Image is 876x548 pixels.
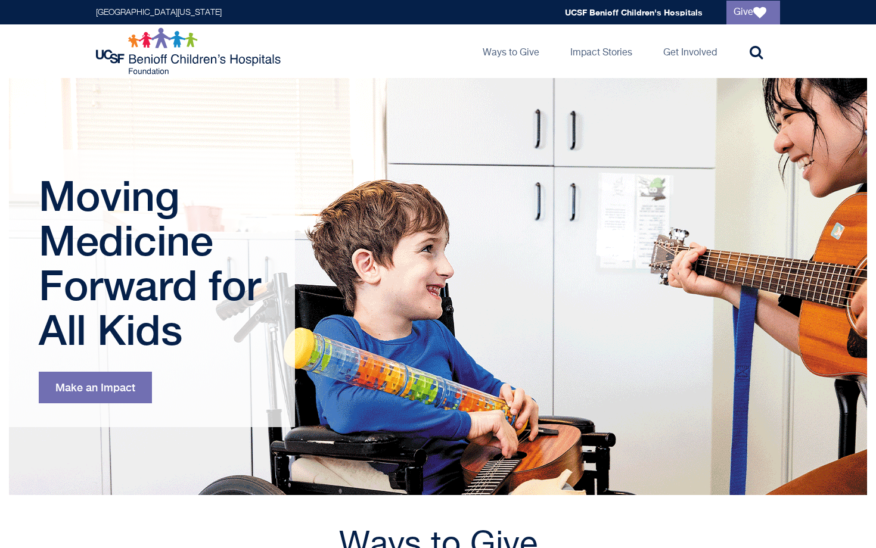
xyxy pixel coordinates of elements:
[96,27,284,75] img: Logo for UCSF Benioff Children's Hospitals Foundation
[654,24,726,78] a: Get Involved
[561,24,642,78] a: Impact Stories
[726,1,780,24] a: Give
[473,24,549,78] a: Ways to Give
[39,173,268,352] h1: Moving Medicine Forward for All Kids
[39,372,152,403] a: Make an Impact
[565,7,703,17] a: UCSF Benioff Children's Hospitals
[96,8,222,17] a: [GEOGRAPHIC_DATA][US_STATE]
